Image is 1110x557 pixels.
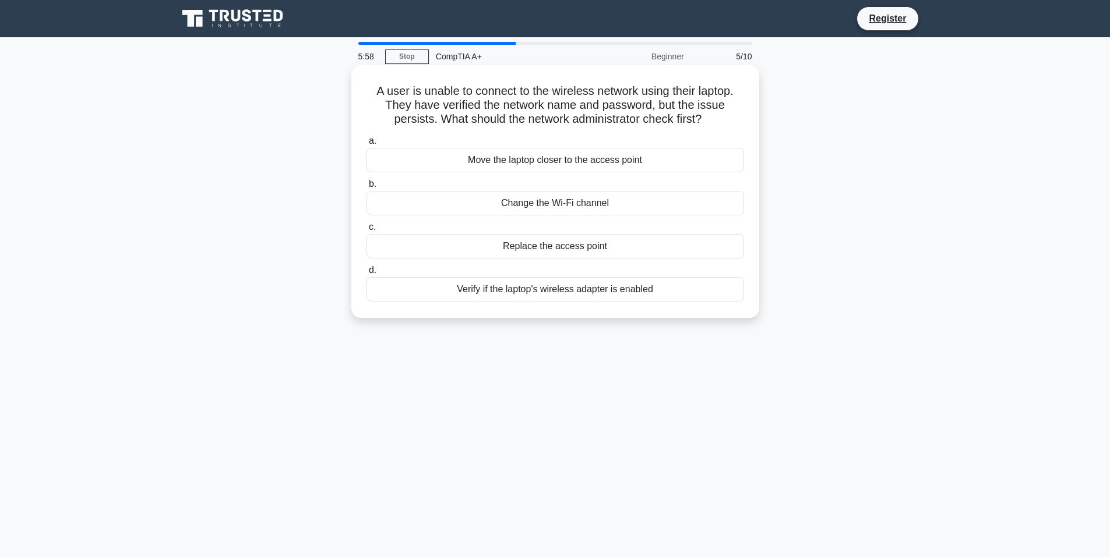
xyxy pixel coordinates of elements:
[429,45,589,68] div: CompTIA A+
[691,45,759,68] div: 5/10
[369,265,376,275] span: d.
[369,222,376,232] span: c.
[589,45,691,68] div: Beginner
[365,84,745,127] h5: A user is unable to connect to the wireless network using their laptop. They have verified the ne...
[367,148,744,172] div: Move the laptop closer to the access point
[367,234,744,258] div: Replace the access point
[351,45,385,68] div: 5:58
[367,191,744,215] div: Change the Wi-Fi channel
[367,277,744,301] div: Verify if the laptop's wireless adapter is enabled
[385,49,429,64] a: Stop
[369,179,376,189] span: b.
[862,11,913,26] a: Register
[369,136,376,146] span: a.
